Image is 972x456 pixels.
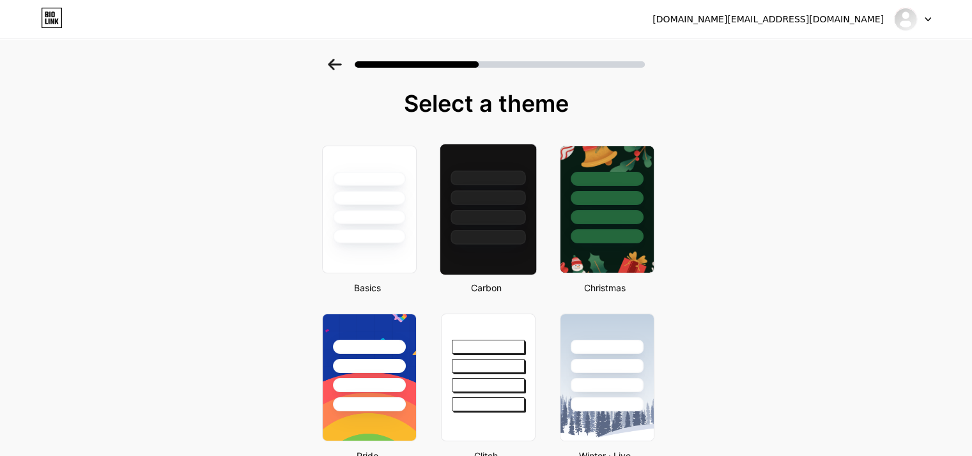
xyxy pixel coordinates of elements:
div: Christmas [556,281,654,294]
div: [DOMAIN_NAME][EMAIL_ADDRESS][DOMAIN_NAME] [652,13,884,26]
div: Basics [318,281,417,294]
div: Select a theme [317,91,656,116]
img: Classic [893,7,918,31]
div: Carbon [437,281,536,294]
